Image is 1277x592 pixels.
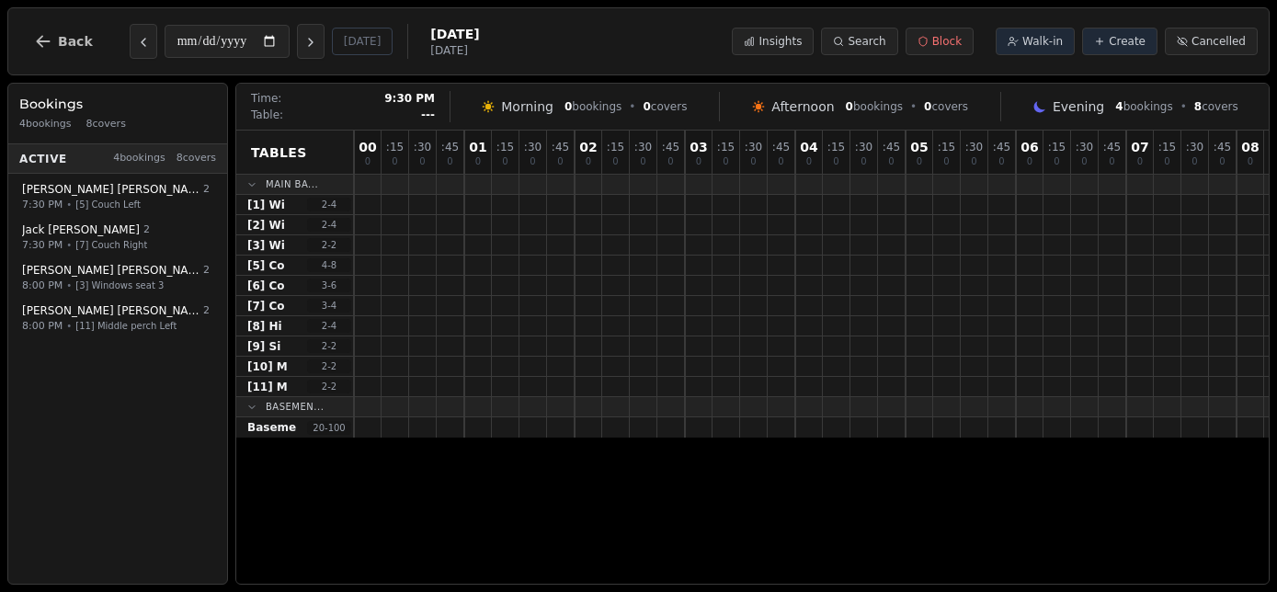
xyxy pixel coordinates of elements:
[557,157,563,166] span: 0
[307,339,351,353] span: 2 - 2
[848,34,885,49] span: Search
[266,400,324,414] span: Basemen...
[22,318,63,334] span: 8:00 PM
[19,151,67,165] span: Active
[723,157,728,166] span: 0
[1180,99,1187,114] span: •
[384,91,435,106] span: 9:30 PM
[307,258,351,272] span: 4 - 8
[662,142,679,153] span: : 45
[771,97,834,116] span: Afternoon
[75,198,141,211] span: [5] Couch Left
[12,216,223,259] button: Jack [PERSON_NAME]27:30 PM•[7] Couch Right
[778,157,783,166] span: 0
[1115,99,1172,114] span: bookings
[833,157,838,166] span: 0
[998,157,1004,166] span: 0
[66,238,72,252] span: •
[607,142,624,153] span: : 15
[1164,157,1169,166] span: 0
[19,95,216,113] h3: Bookings
[86,117,126,132] span: 8 covers
[564,100,572,113] span: 0
[696,157,701,166] span: 0
[75,319,177,333] span: [11] Middle perch Left
[307,380,351,393] span: 2 - 2
[965,142,983,153] span: : 30
[247,299,285,313] span: [7] Co
[386,142,404,153] span: : 15
[643,99,687,114] span: covers
[750,157,756,166] span: 0
[906,28,974,55] button: Block
[530,157,535,166] span: 0
[307,198,351,211] span: 2 - 4
[579,141,597,154] span: 02
[910,141,928,154] span: 05
[247,258,285,273] span: [5] Co
[66,279,72,292] span: •
[690,141,707,154] span: 03
[524,142,542,153] span: : 30
[177,151,216,166] span: 8 covers
[640,157,645,166] span: 0
[247,198,285,212] span: [1] Wi
[307,279,351,292] span: 3 - 6
[12,297,223,340] button: [PERSON_NAME] [PERSON_NAME]28:00 PM•[11] Middle perch Left
[307,218,351,232] span: 2 - 4
[22,197,63,212] span: 7:30 PM
[732,28,814,55] button: Insights
[552,142,569,153] span: : 45
[419,157,425,166] span: 0
[430,25,479,43] span: [DATE]
[307,319,351,333] span: 2 - 4
[1219,157,1225,166] span: 0
[247,218,285,233] span: [2] Wi
[1076,142,1093,153] span: : 30
[143,222,150,238] span: 2
[629,99,635,114] span: •
[772,142,790,153] span: : 45
[1109,157,1114,166] span: 0
[266,177,318,191] span: Main Ba...
[247,238,285,253] span: [3] Wi
[806,157,812,166] span: 0
[846,99,903,114] span: bookings
[365,157,371,166] span: 0
[1054,157,1059,166] span: 0
[643,100,650,113] span: 0
[113,151,165,166] span: 4 bookings
[1022,34,1063,49] span: Walk-in
[910,99,917,114] span: •
[203,182,210,198] span: 2
[247,420,296,435] span: Baseme
[861,157,866,166] span: 0
[251,143,307,162] span: Tables
[996,28,1075,55] button: Walk-in
[66,198,72,211] span: •
[1082,28,1157,55] button: Create
[1191,157,1197,166] span: 0
[938,142,955,153] span: : 15
[414,142,431,153] span: : 30
[12,256,223,300] button: [PERSON_NAME] [PERSON_NAME]28:00 PM•[3] Windows seat 3
[12,176,223,219] button: [PERSON_NAME] [PERSON_NAME]27:30 PM•[5] Couch Left
[758,34,802,49] span: Insights
[888,157,894,166] span: 0
[421,108,435,122] span: ---
[1103,142,1121,153] span: : 45
[1081,157,1087,166] span: 0
[821,28,897,55] button: Search
[800,141,817,154] span: 04
[827,142,845,153] span: : 15
[717,142,735,153] span: : 15
[75,238,147,252] span: [7] Couch Right
[469,141,486,154] span: 01
[586,157,591,166] span: 0
[247,279,285,293] span: [6] Co
[392,157,397,166] span: 0
[297,24,325,59] button: Next day
[307,421,351,435] span: 20 - 100
[1048,142,1066,153] span: : 15
[475,157,481,166] span: 0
